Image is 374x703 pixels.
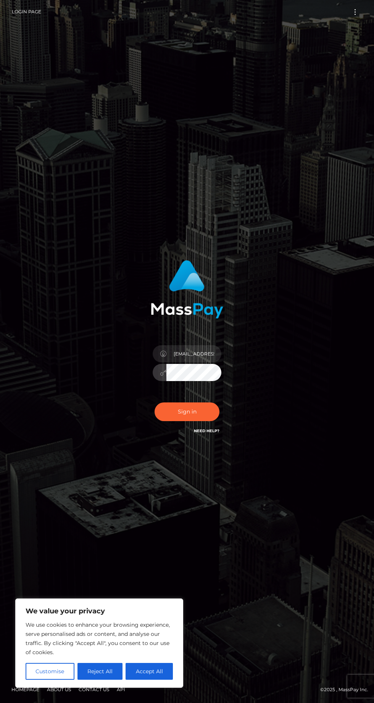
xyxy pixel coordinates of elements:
p: We value your privacy [26,606,173,616]
a: Homepage [8,684,42,695]
a: Need Help? [194,428,219,433]
button: Toggle navigation [348,7,362,17]
img: MassPay Login [151,260,223,319]
a: About Us [44,684,74,695]
p: We use cookies to enhance your browsing experience, serve personalised ads or content, and analys... [26,620,173,657]
a: Login Page [12,4,41,20]
div: © 2025 , MassPay Inc. [6,685,368,694]
button: Customise [26,663,74,680]
input: Username... [166,345,221,362]
button: Accept All [126,663,173,680]
button: Sign in [155,402,219,421]
button: Reject All [77,663,123,680]
a: Contact Us [76,684,112,695]
div: We value your privacy [15,598,183,688]
a: API [114,684,128,695]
